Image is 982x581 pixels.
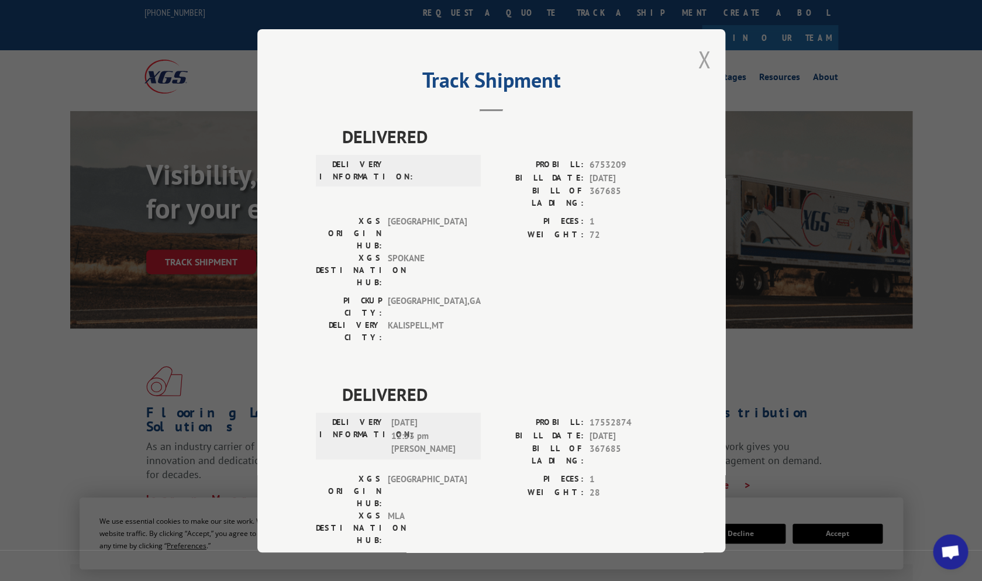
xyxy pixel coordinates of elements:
span: DELIVERED [342,123,667,150]
span: 17552874 [590,416,667,430]
label: BILL DATE: [491,171,584,185]
h2: Track Shipment [316,72,667,94]
label: BILL OF LADING: [491,442,584,467]
span: 1 [590,473,667,486]
label: BILL DATE: [491,429,584,442]
label: BILL OF LADING: [491,185,584,209]
label: WEIGHT: [491,486,584,499]
label: PROBILL: [491,158,584,172]
label: PIECES: [491,473,584,486]
span: SPOKANE [388,252,467,289]
label: XGS ORIGIN HUB: [316,215,382,252]
span: 6753209 [590,158,667,172]
span: 1 [590,215,667,229]
span: 72 [590,228,667,241]
span: [GEOGRAPHIC_DATA] [388,473,467,510]
label: PICKUP CITY: [316,295,382,319]
span: KALISPELL , MT [388,319,467,344]
label: XGS DESTINATION HUB: [316,510,382,547]
label: XGS DESTINATION HUB: [316,252,382,289]
span: 28 [590,486,667,499]
span: [DATE] [590,171,667,185]
label: DELIVERY INFORMATION: [319,158,385,183]
label: DELIVERY INFORMATION: [319,416,385,456]
label: PIECES: [491,215,584,229]
label: WEIGHT: [491,228,584,241]
label: XGS ORIGIN HUB: [316,473,382,510]
span: MLA [388,510,467,547]
span: 367685 [590,185,667,209]
span: DELIVERED [342,381,667,407]
span: [DATE] [590,429,667,442]
span: 367685 [590,442,667,467]
span: [GEOGRAPHIC_DATA] [388,215,467,252]
label: PROBILL: [491,416,584,430]
span: [DATE] 12:53 pm [PERSON_NAME] [391,416,470,456]
a: Open chat [933,534,968,569]
button: Close modal [698,44,711,75]
span: [GEOGRAPHIC_DATA] , GA [388,295,467,319]
label: DELIVERY CITY: [316,319,382,344]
